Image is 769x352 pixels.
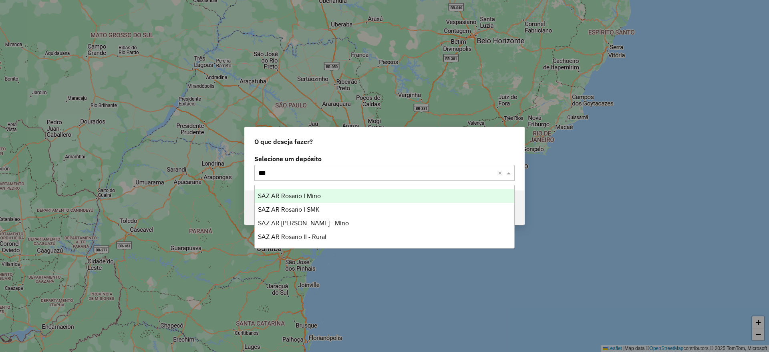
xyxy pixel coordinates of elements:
span: O que deseja fazer? [254,137,313,146]
span: SAZ AR [PERSON_NAME] - Mino [258,220,349,227]
span: SAZ AR Rosario I Mino [258,192,321,199]
ng-dropdown-panel: Options list [254,185,515,249]
span: Clear all [498,168,505,178]
span: SAZ AR Rosario II - Rural [258,233,326,240]
span: SAZ AR Rosario I SMK [258,206,320,213]
label: Selecione um depósito [254,154,515,164]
